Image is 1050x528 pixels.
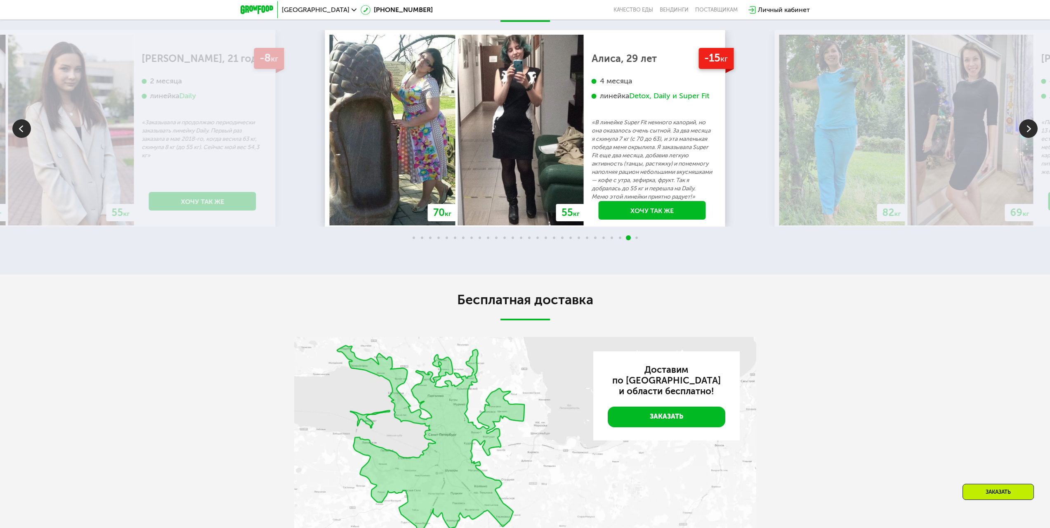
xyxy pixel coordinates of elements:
[179,91,196,101] div: Daily
[282,7,349,13] span: [GEOGRAPHIC_DATA]
[695,7,738,13] div: поставщикам
[142,54,263,63] div: [PERSON_NAME], 21 год
[445,210,451,218] span: кг
[12,119,31,138] img: Slide left
[894,210,901,218] span: кг
[613,7,653,13] a: Качество еды
[123,210,130,218] span: кг
[963,484,1034,500] div: Заказать
[660,7,689,13] a: Вендинги
[556,204,585,221] div: 55
[720,54,728,64] span: кг
[592,91,713,101] div: линейка
[592,118,713,201] p: «В линейке Super Fit немного калорий, но она оказалось очень сытной. За два месяца я скинула 7 кг...
[698,48,734,69] div: -15
[142,118,263,160] p: «Заказывала и продолжаю периодически заказывать линейку Daily. Первый раз заказала в мае 2018-го,...
[1019,119,1038,138] img: Slide right
[428,204,457,221] div: 70
[599,201,706,220] a: Хочу так же
[361,5,433,15] a: [PHONE_NUMBER]
[106,204,135,221] div: 55
[1023,210,1029,218] span: кг
[271,54,278,64] span: кг
[573,210,580,218] span: кг
[592,54,713,63] div: Алиса, 29 лет
[254,48,284,69] div: -8
[608,407,725,427] a: Заказать
[1005,204,1035,221] div: 69
[149,192,256,211] a: Хочу так же
[629,91,709,101] div: Detox, Daily и Super Fit
[294,291,756,308] h2: Бесплатная доставка
[608,365,725,397] h3: Доставим по [GEOGRAPHIC_DATA] и области бесплатно!
[142,76,263,86] div: 2 месяца
[592,76,713,86] div: 4 месяца
[142,91,263,101] div: линейка
[758,5,810,15] div: Личный кабинет
[877,204,906,221] div: 82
